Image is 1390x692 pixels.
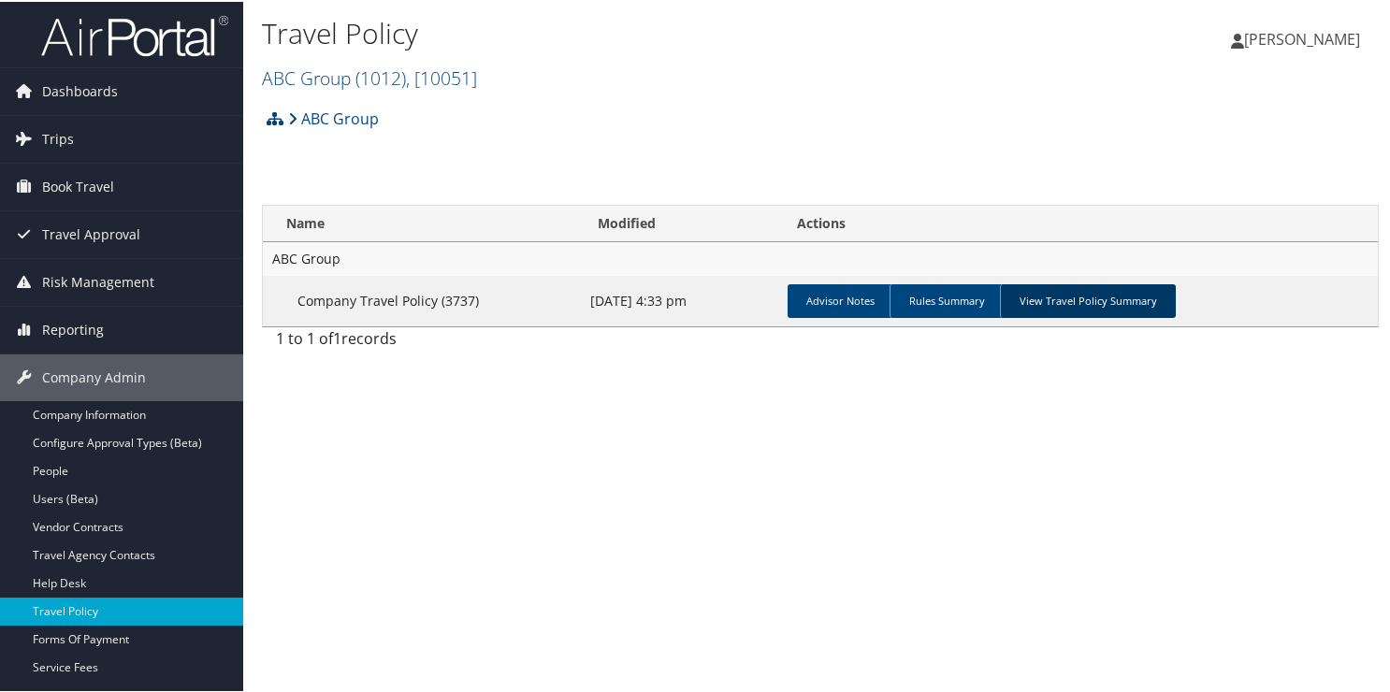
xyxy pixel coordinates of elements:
[288,98,379,136] a: ABC Group
[406,64,477,89] span: , [ 10051 ]
[276,325,528,357] div: 1 to 1 of records
[1000,282,1176,316] a: View Travel Policy Summary
[263,204,581,240] th: Name: activate to sort column ascending
[262,12,1006,51] h1: Travel Policy
[1244,27,1360,48] span: [PERSON_NAME]
[42,353,146,399] span: Company Admin
[263,240,1378,274] td: ABC Group
[42,257,154,304] span: Risk Management
[263,274,581,324] td: Company Travel Policy (3737)
[42,114,74,161] span: Trips
[780,204,1378,240] th: Actions
[788,282,893,316] a: Advisor Notes
[1231,9,1379,65] a: [PERSON_NAME]
[581,204,780,240] th: Modified: activate to sort column ascending
[42,162,114,209] span: Book Travel
[355,64,406,89] span: ( 1012 )
[41,12,228,56] img: airportal-logo.png
[333,326,341,347] span: 1
[890,282,1004,316] a: Rules Summary
[262,64,477,89] a: ABC Group
[42,209,140,256] span: Travel Approval
[42,305,104,352] span: Reporting
[581,274,780,324] td: [DATE] 4:33 pm
[42,66,118,113] span: Dashboards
